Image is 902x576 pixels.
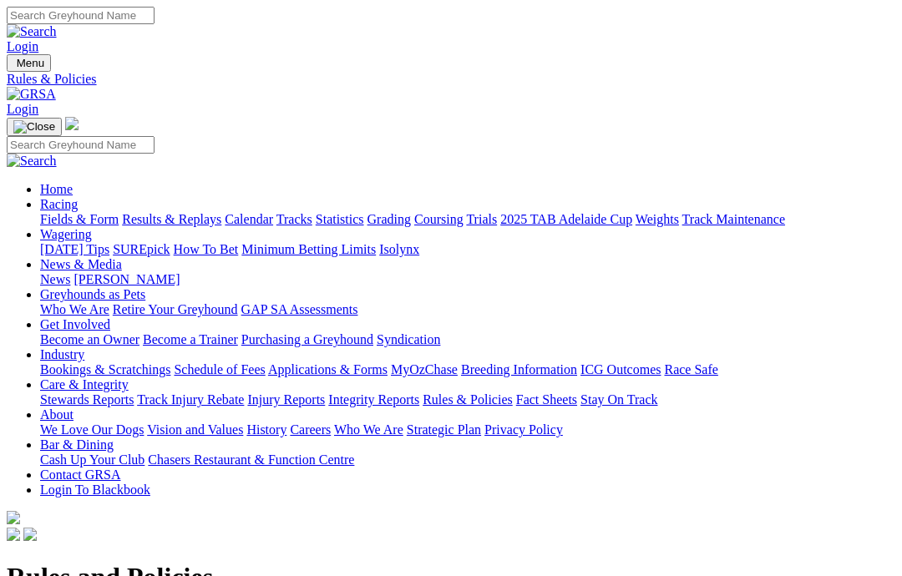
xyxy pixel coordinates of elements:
[148,452,354,467] a: Chasers Restaurant & Function Centre
[516,392,577,407] a: Fact Sheets
[40,227,92,241] a: Wagering
[268,362,388,376] a: Applications & Forms
[391,362,458,376] a: MyOzChase
[7,528,20,541] img: facebook.svg
[7,118,62,136] button: Toggle navigation
[225,212,273,226] a: Calendar
[7,511,20,524] img: logo-grsa-white.png
[241,242,376,256] a: Minimum Betting Limits
[17,57,44,69] span: Menu
[377,332,440,346] a: Syndication
[40,452,144,467] a: Cash Up Your Club
[7,24,57,39] img: Search
[664,362,717,376] a: Race Safe
[23,528,37,541] img: twitter.svg
[40,422,895,437] div: About
[7,136,155,154] input: Search
[40,242,109,256] a: [DATE] Tips
[73,272,180,286] a: [PERSON_NAME]
[7,102,38,116] a: Login
[246,422,286,437] a: History
[328,392,419,407] a: Integrity Reports
[174,242,239,256] a: How To Bet
[40,287,145,301] a: Greyhounds as Pets
[13,120,55,134] img: Close
[40,407,73,422] a: About
[122,212,221,226] a: Results & Replays
[40,362,895,377] div: Industry
[40,197,78,211] a: Racing
[414,212,464,226] a: Coursing
[174,362,265,376] a: Schedule of Fees
[407,422,481,437] a: Strategic Plan
[466,212,497,226] a: Trials
[580,392,657,407] a: Stay On Track
[40,437,114,452] a: Bar & Dining
[40,302,895,317] div: Greyhounds as Pets
[7,72,895,87] a: Rules & Policies
[580,362,661,376] a: ICG Outcomes
[7,54,51,72] button: Toggle navigation
[40,392,895,407] div: Care & Integrity
[143,332,238,346] a: Become a Trainer
[40,212,119,226] a: Fields & Form
[682,212,785,226] a: Track Maintenance
[276,212,312,226] a: Tracks
[316,212,364,226] a: Statistics
[40,332,895,347] div: Get Involved
[40,182,73,196] a: Home
[7,39,38,53] a: Login
[40,483,150,497] a: Login To Blackbook
[7,87,56,102] img: GRSA
[241,302,358,316] a: GAP SA Assessments
[40,317,110,331] a: Get Involved
[40,257,122,271] a: News & Media
[113,302,238,316] a: Retire Your Greyhound
[40,467,120,482] a: Contact GRSA
[367,212,411,226] a: Grading
[65,117,79,130] img: logo-grsa-white.png
[40,362,170,376] a: Bookings & Scratchings
[290,422,331,437] a: Careers
[40,392,134,407] a: Stewards Reports
[461,362,577,376] a: Breeding Information
[113,242,170,256] a: SUREpick
[334,422,403,437] a: Who We Are
[423,392,513,407] a: Rules & Policies
[247,392,325,407] a: Injury Reports
[636,212,679,226] a: Weights
[500,212,632,226] a: 2025 TAB Adelaide Cup
[40,272,895,287] div: News & Media
[241,332,373,346] a: Purchasing a Greyhound
[7,7,155,24] input: Search
[40,422,144,437] a: We Love Our Dogs
[379,242,419,256] a: Isolynx
[137,392,244,407] a: Track Injury Rebate
[40,452,895,467] div: Bar & Dining
[40,377,129,392] a: Care & Integrity
[40,332,139,346] a: Become an Owner
[40,347,84,361] a: Industry
[40,212,895,227] div: Racing
[7,154,57,169] img: Search
[484,422,563,437] a: Privacy Policy
[147,422,243,437] a: Vision and Values
[40,242,895,257] div: Wagering
[40,272,70,286] a: News
[40,302,109,316] a: Who We Are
